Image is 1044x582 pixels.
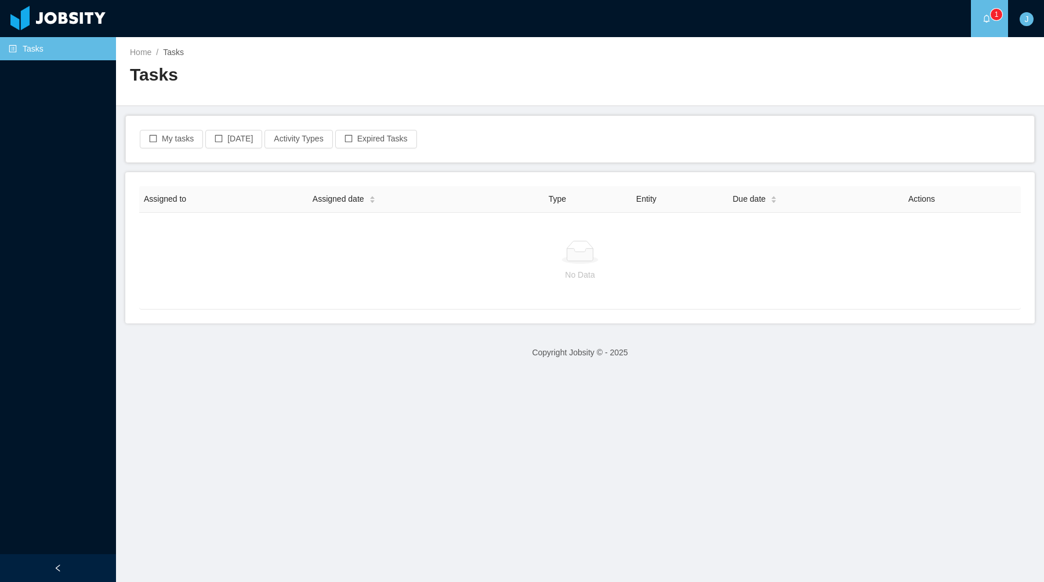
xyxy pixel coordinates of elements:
span: Assigned date [313,193,364,205]
i: icon: caret-down [771,199,777,202]
a: Home [130,48,151,57]
button: icon: borderMy tasks [140,130,203,148]
h2: Tasks [130,63,580,87]
span: Entity [636,194,657,203]
span: J [1025,12,1029,26]
i: icon: caret-up [771,194,777,198]
i: icon: bell [983,14,991,23]
p: No Data [148,268,1012,281]
span: Tasks [163,48,184,57]
button: icon: borderExpired Tasks [335,130,417,148]
button: Activity Types [264,130,332,148]
i: icon: caret-up [369,194,375,198]
span: / [156,48,158,57]
a: icon: profileTasks [9,37,107,60]
p: 1 [995,9,999,20]
span: Due date [733,193,766,205]
div: Sort [770,194,777,202]
button: icon: border[DATE] [205,130,262,148]
span: Type [549,194,566,203]
sup: 1 [991,9,1002,20]
footer: Copyright Jobsity © - 2025 [116,333,1044,373]
span: Actions [908,194,935,203]
div: Sort [369,194,376,202]
span: Assigned to [144,194,186,203]
i: icon: caret-down [369,199,375,202]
